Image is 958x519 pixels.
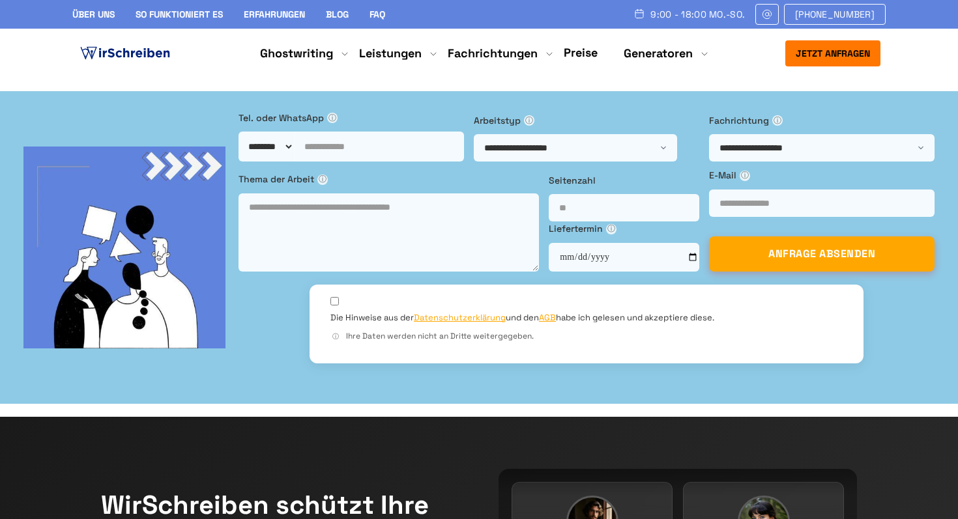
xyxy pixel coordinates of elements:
label: Tel. oder WhatsApp [239,111,464,125]
a: Leistungen [359,46,422,61]
button: Jetzt anfragen [785,40,880,66]
span: ⓘ [740,171,750,181]
a: Generatoren [624,46,693,61]
label: E-Mail [709,168,935,182]
span: ⓘ [772,115,783,126]
a: Erfahrungen [244,8,305,20]
a: Blog [326,8,349,20]
label: Die Hinweise aus der und den habe ich gelesen und akzeptiere diese. [330,312,714,324]
img: bg [23,147,225,348]
img: Email [761,9,773,20]
button: ANFRAGE ABSENDEN [709,236,935,272]
label: Liefertermin [549,221,699,236]
div: Ihre Daten werden nicht an Dritte weitergegeben. [330,330,843,343]
label: Thema der Arbeit [239,172,539,186]
a: Preise [564,45,598,60]
a: Über uns [72,8,115,20]
span: ⓘ [317,175,328,185]
a: [PHONE_NUMBER] [784,4,886,25]
a: Ghostwriting [260,46,333,61]
span: ⓘ [524,115,534,126]
a: FAQ [370,8,385,20]
span: 9:00 - 18:00 Mo.-So. [650,9,745,20]
label: Arbeitstyp [474,113,699,128]
span: ⓘ [327,113,338,123]
span: ⓘ [606,224,617,234]
span: [PHONE_NUMBER] [795,9,875,20]
span: ⓘ [330,331,341,342]
label: Fachrichtung [709,113,935,128]
img: logo ghostwriter-österreich [78,44,173,63]
a: Datenschutzerklärung [414,312,506,323]
a: Fachrichtungen [448,46,538,61]
label: Seitenzahl [549,173,699,188]
a: AGB [539,312,556,323]
a: So funktioniert es [136,8,223,20]
img: Schedule [633,8,645,19]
